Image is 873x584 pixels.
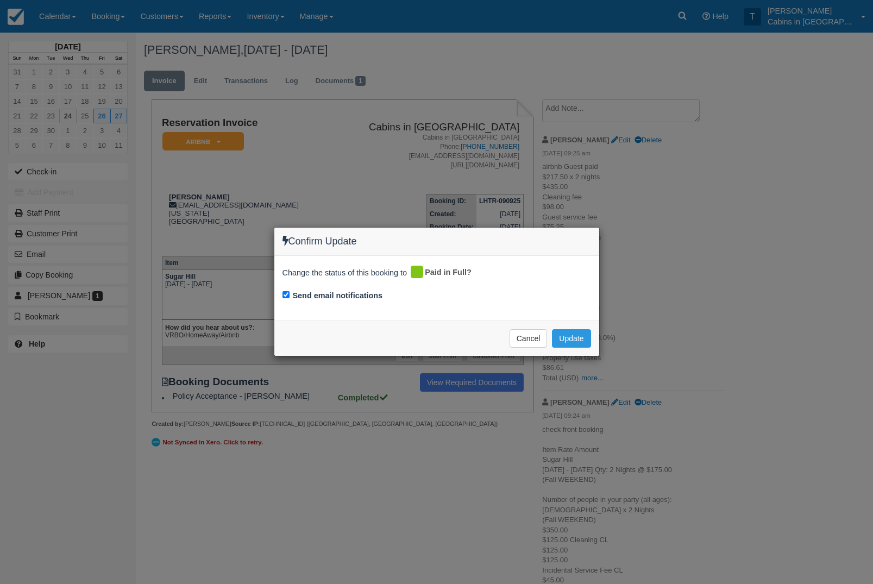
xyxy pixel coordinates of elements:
[282,267,407,281] span: Change the status of this booking to
[552,329,591,348] button: Update
[293,290,383,302] label: Send email notifications
[510,329,548,348] button: Cancel
[282,236,591,247] h4: Confirm Update
[409,264,479,281] div: Paid in Full?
